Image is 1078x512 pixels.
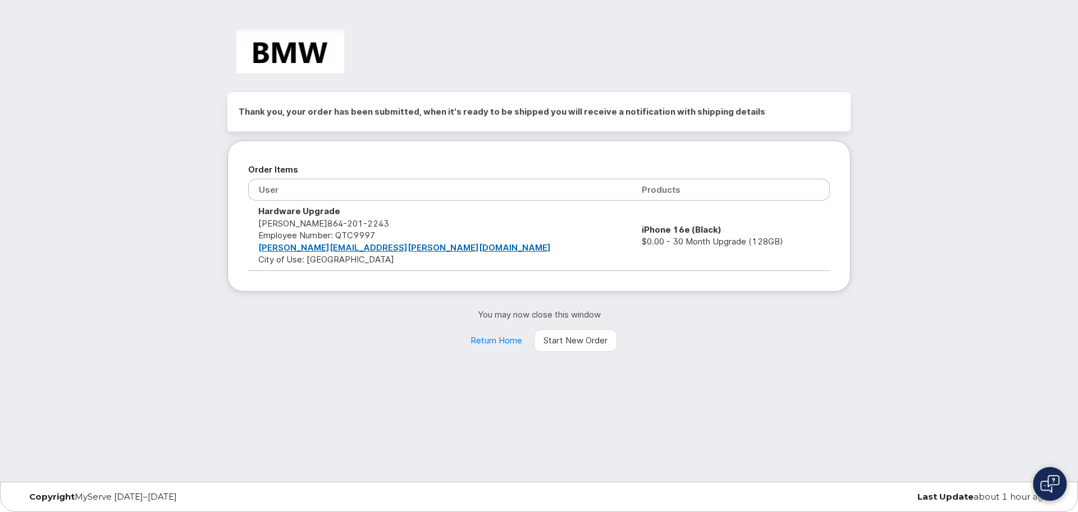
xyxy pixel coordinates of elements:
a: [PERSON_NAME][EMAIL_ADDRESS][PERSON_NAME][DOMAIN_NAME] [258,242,551,253]
span: Employee Number: QTC9997 [258,230,375,241]
th: Products [632,179,830,201]
div: about 1 hour ago [712,492,1057,501]
div: MyServe [DATE]–[DATE] [21,492,366,501]
img: Open chat [1040,475,1059,493]
img: BMW Manufacturing Co LLC [236,29,344,73]
h2: Thank you, your order has been submitted, when it's ready to be shipped you will receive a notifi... [239,103,839,120]
h2: Order Items [248,161,830,178]
th: User [248,179,632,201]
strong: Hardware Upgrade [258,206,340,216]
p: You may now close this window [227,309,851,320]
strong: Copyright [29,491,75,502]
span: 201 [343,218,363,229]
span: 864 [327,218,389,229]
a: Start New Order [534,329,617,352]
strong: Last Update [917,491,974,502]
a: Return Home [461,329,532,352]
td: [PERSON_NAME] City of Use: [GEOGRAPHIC_DATA] [248,201,632,270]
strong: iPhone 16e (Black) [642,224,721,235]
span: 2243 [363,218,389,229]
td: $0.00 - 30 Month Upgrade (128GB) [632,201,830,270]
